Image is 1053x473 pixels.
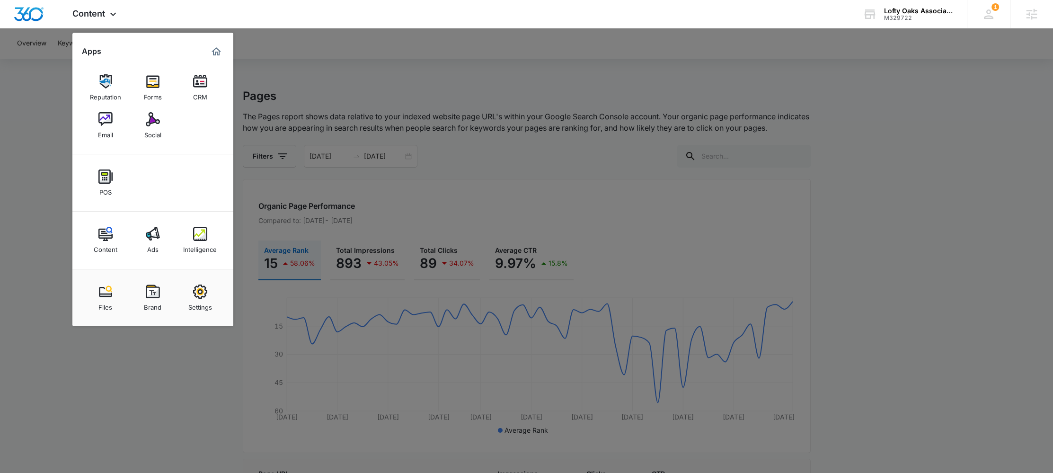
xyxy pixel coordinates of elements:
div: Settings [188,299,212,311]
img: logo_orange.svg [15,15,23,23]
a: Forms [135,70,171,106]
div: account id [884,15,953,21]
div: POS [99,184,112,196]
a: POS [88,165,124,201]
a: Brand [135,280,171,316]
div: CRM [193,89,207,101]
div: Forms [144,89,162,101]
a: Intelligence [182,222,218,258]
div: Reputation [90,89,121,101]
div: Social [144,126,161,139]
div: v 4.0.25 [27,15,46,23]
a: Settings [182,280,218,316]
div: Domain Overview [36,56,85,62]
a: CRM [182,70,218,106]
a: Marketing 360® Dashboard [209,44,224,59]
a: Files [88,280,124,316]
img: tab_keywords_by_traffic_grey.svg [94,55,102,62]
h2: Apps [82,47,101,56]
div: Domain: [DOMAIN_NAME] [25,25,104,32]
span: 1 [991,3,999,11]
span: Content [72,9,105,18]
div: Keywords by Traffic [105,56,159,62]
div: notifications count [991,3,999,11]
div: account name [884,7,953,15]
div: Email [98,126,113,139]
div: Brand [144,299,161,311]
div: Ads [147,241,159,253]
div: Files [98,299,112,311]
img: tab_domain_overview_orange.svg [26,55,33,62]
div: Intelligence [183,241,217,253]
a: Social [135,107,171,143]
div: Content [94,241,117,253]
a: Reputation [88,70,124,106]
a: Content [88,222,124,258]
img: website_grey.svg [15,25,23,32]
a: Ads [135,222,171,258]
a: Email [88,107,124,143]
